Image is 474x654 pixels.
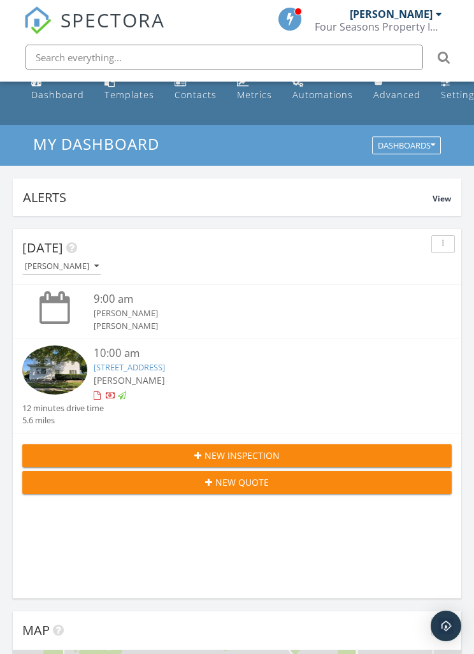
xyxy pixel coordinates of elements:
span: New Quote [215,476,269,489]
span: Map [22,621,50,639]
button: New Inspection [22,444,452,467]
div: Templates [104,89,154,101]
a: [STREET_ADDRESS] [94,361,165,373]
div: 9:00 am [94,291,416,307]
div: Metrics [237,89,272,101]
div: Advanced [373,89,420,101]
a: SPECTORA [24,17,165,44]
div: [PERSON_NAME] [25,262,99,271]
div: 5.6 miles [22,414,104,426]
a: Contacts [169,71,222,107]
div: 10:00 am [94,345,416,361]
button: [PERSON_NAME] [22,258,101,275]
div: Alerts [23,189,433,206]
span: My Dashboard [33,133,159,154]
img: 9557163%2Fcover_photos%2FFmmlUS6snQMyIjm1AibY%2Fsmall.jpg [22,345,87,395]
a: 10:00 am [STREET_ADDRESS] [PERSON_NAME] 12 minutes drive time 5.6 miles [22,345,452,427]
a: Advanced [368,71,426,107]
button: New Quote [22,471,452,494]
span: [DATE] [22,239,63,256]
img: The Best Home Inspection Software - Spectora [24,6,52,34]
span: SPECTORA [61,6,165,33]
div: 12 minutes drive time [22,402,104,414]
div: Dashboards [378,142,435,150]
div: Automations [292,89,353,101]
div: Four Seasons Property Inspections [315,20,442,33]
div: [PERSON_NAME] [94,307,416,319]
a: Automations (Basic) [287,71,358,107]
div: Open Intercom Messenger [431,611,461,641]
a: Dashboard [26,71,89,107]
button: Dashboards [372,137,441,155]
div: [PERSON_NAME] [350,8,433,20]
span: View [433,193,451,204]
div: Dashboard [31,89,84,101]
span: New Inspection [205,449,280,462]
input: Search everything... [25,45,423,70]
span: [PERSON_NAME] [94,374,165,386]
a: Metrics [232,71,277,107]
div: [PERSON_NAME] [94,320,416,332]
a: Templates [99,71,159,107]
div: Contacts [175,89,217,101]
